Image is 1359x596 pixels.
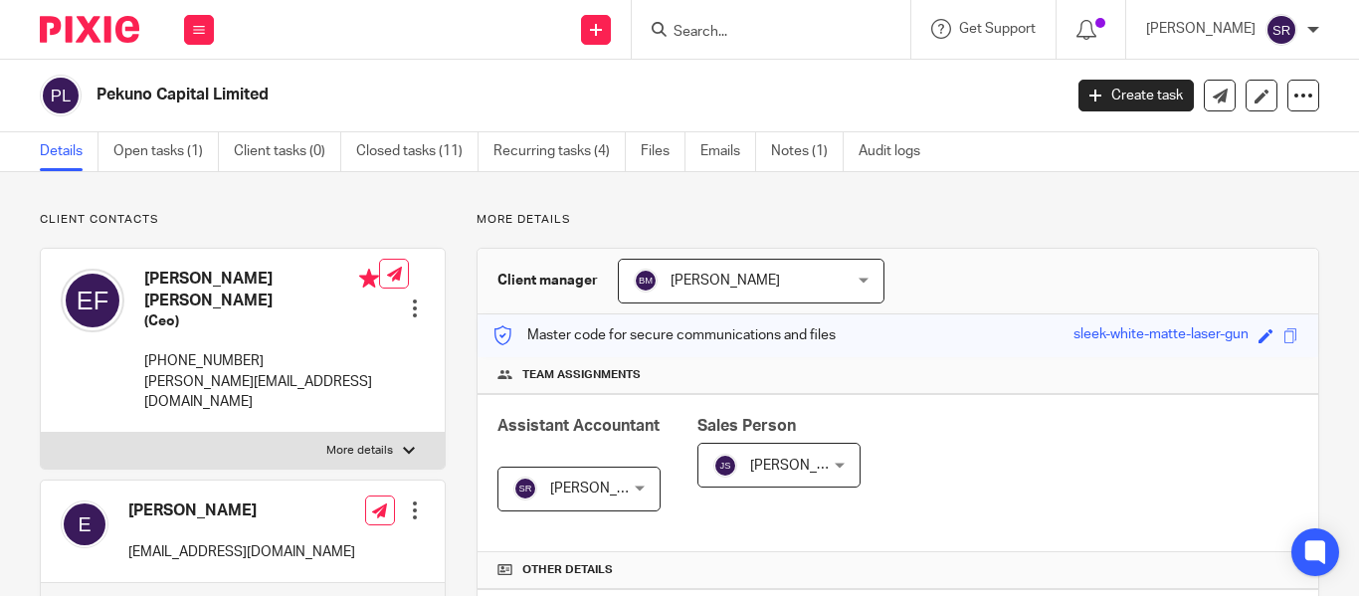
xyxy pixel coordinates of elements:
[359,269,379,289] i: Primary
[1265,14,1297,46] img: svg%3E
[672,24,851,42] input: Search
[634,269,658,293] img: svg%3E
[671,274,780,288] span: [PERSON_NAME]
[492,325,836,345] p: Master code for secure communications and files
[477,212,1319,228] p: More details
[771,132,844,171] a: Notes (1)
[1078,80,1194,111] a: Create task
[513,477,537,500] img: svg%3E
[40,16,139,43] img: Pixie
[97,85,859,105] h2: Pekuno Capital Limited
[40,212,446,228] p: Client contacts
[144,351,379,371] p: [PHONE_NUMBER]
[128,542,355,562] p: [EMAIL_ADDRESS][DOMAIN_NAME]
[61,269,124,332] img: svg%3E
[522,367,641,383] span: Team assignments
[144,311,379,331] h5: (Ceo)
[493,132,626,171] a: Recurring tasks (4)
[144,372,379,413] p: [PERSON_NAME][EMAIL_ADDRESS][DOMAIN_NAME]
[356,132,479,171] a: Closed tasks (11)
[128,500,355,521] h4: [PERSON_NAME]
[550,482,660,496] span: [PERSON_NAME]
[326,443,393,459] p: More details
[641,132,685,171] a: Files
[713,454,737,478] img: svg%3E
[40,75,82,116] img: svg%3E
[1146,19,1256,39] p: [PERSON_NAME]
[234,132,341,171] a: Client tasks (0)
[144,269,379,311] h4: [PERSON_NAME] [PERSON_NAME]
[61,500,108,548] img: svg%3E
[522,562,613,578] span: Other details
[700,132,756,171] a: Emails
[497,418,660,434] span: Assistant Accountant
[1073,324,1249,347] div: sleek-white-matte-laser-gun
[750,459,860,473] span: [PERSON_NAME]
[113,132,219,171] a: Open tasks (1)
[497,271,598,291] h3: Client manager
[697,418,796,434] span: Sales Person
[859,132,935,171] a: Audit logs
[40,132,98,171] a: Details
[959,22,1036,36] span: Get Support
